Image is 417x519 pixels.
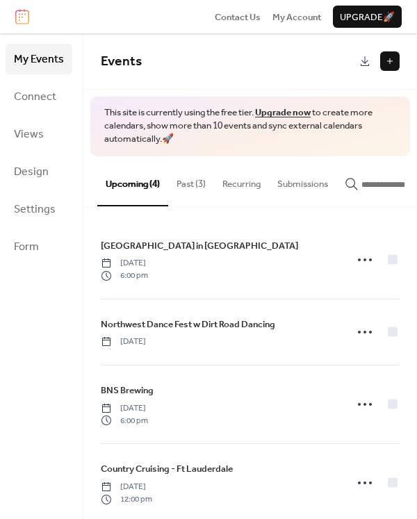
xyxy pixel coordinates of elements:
[6,231,72,262] a: Form
[101,336,146,348] span: [DATE]
[104,106,396,146] span: This site is currently using the free tier. to create more calendars, show more than 10 events an...
[97,156,168,206] button: Upcoming (4)
[101,317,275,332] a: Northwest Dance Fest w Dirt Road Dancing
[14,49,64,71] span: My Events
[340,10,395,24] span: Upgrade 🚀
[14,86,56,108] span: Connect
[101,493,152,506] span: 12:00 pm
[101,461,233,477] a: Country Cruising - Ft Lauderdale
[101,318,275,331] span: Northwest Dance Fest w Dirt Road Dancing
[333,6,402,28] button: Upgrade🚀
[101,462,233,476] span: Country Cruising - Ft Lauderdale
[101,481,152,493] span: [DATE]
[269,156,336,205] button: Submissions
[6,156,72,187] a: Design
[255,104,311,122] a: Upgrade now
[215,10,261,24] a: Contact Us
[6,44,72,74] a: My Events
[15,9,29,24] img: logo
[214,156,269,205] button: Recurring
[14,236,39,258] span: Form
[101,402,148,415] span: [DATE]
[101,383,154,398] a: BNS Brewing
[101,384,154,397] span: BNS Brewing
[6,81,72,112] a: Connect
[101,257,148,270] span: [DATE]
[101,49,142,74] span: Events
[6,194,72,224] a: Settings
[168,156,214,205] button: Past (3)
[272,10,321,24] a: My Account
[14,161,49,183] span: Design
[101,239,298,253] span: [GEOGRAPHIC_DATA] in [GEOGRAPHIC_DATA]
[14,124,44,146] span: Views
[101,270,148,282] span: 6:00 pm
[101,415,148,427] span: 6:00 pm
[101,238,298,254] a: [GEOGRAPHIC_DATA] in [GEOGRAPHIC_DATA]
[14,199,56,221] span: Settings
[6,119,72,149] a: Views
